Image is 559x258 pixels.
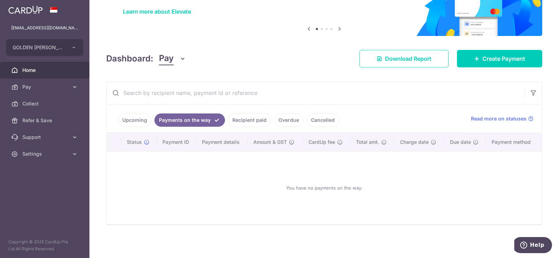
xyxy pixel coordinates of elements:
[482,54,525,63] span: Create Payment
[22,134,68,141] span: Support
[118,113,152,127] a: Upcoming
[471,115,527,122] span: Read more on statuses
[22,100,68,107] span: Collect
[385,54,431,63] span: Download Report
[308,139,335,146] span: CardUp fee
[253,139,287,146] span: Amount & GST
[514,237,552,255] iframe: Opens a widget where you can find more information
[356,139,379,146] span: Total amt.
[106,52,153,65] h4: Dashboard:
[115,157,533,219] div: You have no payments on the way.
[196,133,248,151] th: Payment details
[274,113,304,127] a: Overdue
[22,67,68,74] span: Home
[450,139,471,146] span: Due date
[107,82,525,104] input: Search by recipient name, payment id or reference
[11,24,78,31] p: [EMAIL_ADDRESS][DOMAIN_NAME]
[13,44,64,51] span: GOLDEN [PERSON_NAME] MARKETING
[457,50,542,67] a: Create Payment
[360,50,449,67] a: Download Report
[306,113,339,127] a: Cancelled
[8,6,43,14] img: CardUp
[127,139,142,146] span: Status
[6,39,83,56] button: GOLDEN [PERSON_NAME] MARKETING
[123,8,191,15] a: Learn more about Elevate
[159,52,186,65] button: Pay
[154,113,225,127] a: Payments on the way
[22,150,68,157] span: Settings
[159,52,174,65] span: Pay
[471,115,533,122] a: Read more on statuses
[228,113,271,127] a: Recipient paid
[157,133,196,151] th: Payment ID
[400,139,429,146] span: Charge date
[22,83,68,90] span: Pay
[22,117,68,124] span: Refer & Save
[486,133,542,151] th: Payment method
